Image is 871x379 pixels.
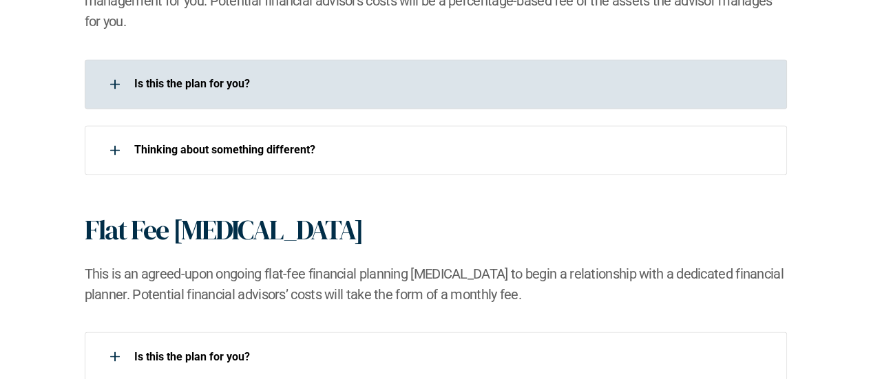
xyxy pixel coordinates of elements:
[134,143,769,156] p: ​Thinking about something different?​
[85,213,363,246] h1: Flat Fee [MEDICAL_DATA]
[85,263,787,304] h2: This is an agreed-upon ongoing flat-fee financial planning [MEDICAL_DATA] to begin a relationship...
[134,77,769,90] p: Is this the plan for you?​
[134,349,769,362] p: Is this the plan for you?​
